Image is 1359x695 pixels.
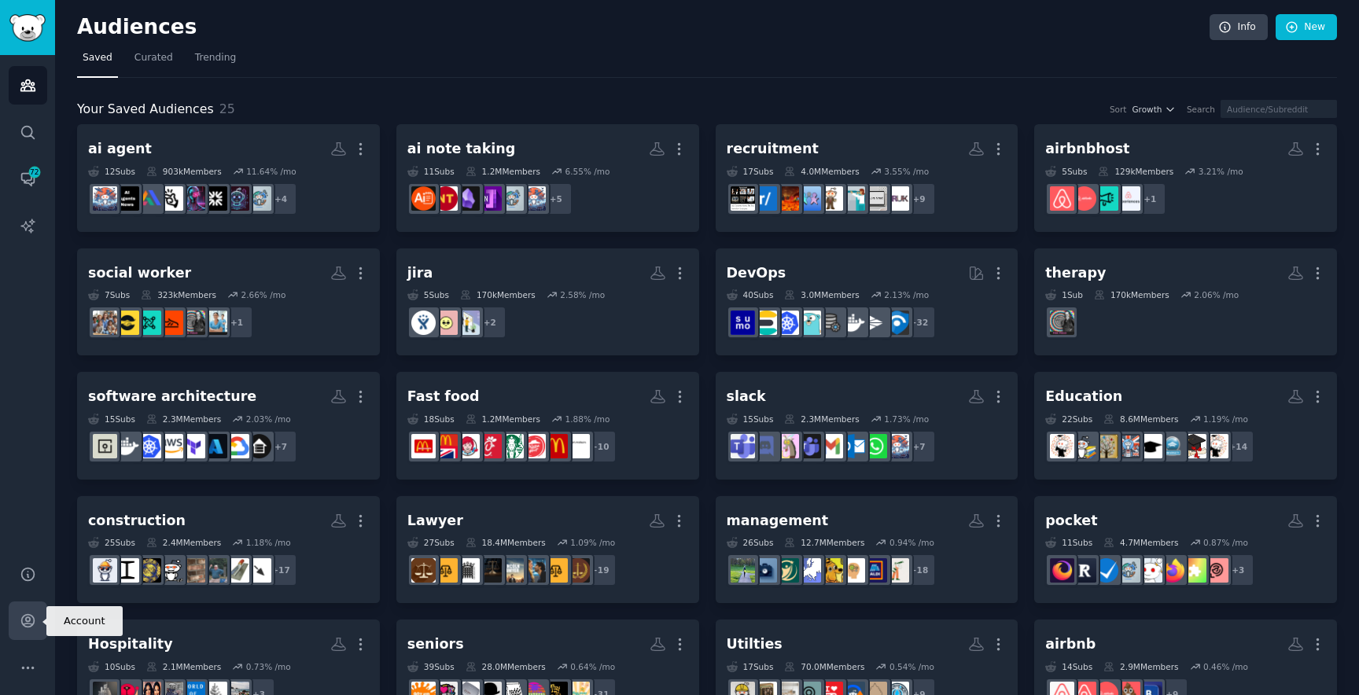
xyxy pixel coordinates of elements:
div: Lawyer [407,511,463,531]
img: elasticsearch [753,311,777,335]
div: airbnbhost [1045,139,1129,159]
img: Outlook [841,434,865,458]
div: 0.54 % /mo [889,661,934,672]
img: GummySearch logo [9,14,46,42]
div: 2.66 % /mo [241,289,285,300]
div: 1.2M Members [466,414,540,425]
div: 3.21 % /mo [1199,166,1243,177]
img: AzureSentinel [885,311,909,335]
div: + 2 [473,306,506,339]
div: Utilties [727,634,783,654]
div: 8.6M Members [1103,414,1178,425]
div: 5 Sub s [407,289,449,300]
img: ChickFilAforSoCal [565,434,590,458]
img: Terraform [181,434,205,458]
div: therapy [1045,263,1106,283]
a: ai note taking11Subs1.2MMembers6.55% /mo+5AI_AgentsProductivityGeeksOneNoteObsidianMDNoteTakingAi... [396,124,699,232]
img: Aldi_employees [863,558,887,583]
img: PhdProductivity [1204,558,1228,583]
div: Fast food [407,387,480,406]
div: + 14 [1221,430,1254,463]
img: OneNote [477,186,502,211]
img: AI_Agents [885,434,909,458]
img: MozillaFirefox [1160,558,1184,583]
div: + 19 [584,553,617,587]
img: Concrete [203,558,227,583]
img: pizzahutemployees [521,434,546,458]
div: 40 Sub s [727,289,774,300]
img: FamilyLaw [411,558,436,583]
img: dataengineering [819,311,843,335]
img: Professors [1072,434,1096,458]
img: StarbucksGW [499,434,524,458]
img: golang [797,311,821,335]
img: therapists [1050,311,1074,335]
div: + 32 [903,306,936,339]
img: ConstructionMNGT [93,558,117,583]
div: 0.64 % /mo [570,661,615,672]
a: Info [1210,14,1268,41]
img: therapists [181,311,205,335]
div: + 10 [584,430,617,463]
div: 17 Sub s [727,661,774,672]
img: AusLegal [433,558,458,583]
div: DevOps [727,263,786,283]
div: software architecture [88,387,256,406]
img: UniUK [1138,434,1162,458]
img: NoteTaking [433,186,458,211]
img: RecruitmentAgencies [753,186,777,211]
div: 1.73 % /mo [884,414,929,425]
img: Airbnb_experienceHost [1116,186,1140,211]
div: + 3 [1221,553,1254,587]
a: slack15Subs2.3MMembers1.73% /mo+7AI_AgentswhatsappOutlookGMailMicrosoftTeamsEDUDiscordDiscordRPMi... [716,372,1018,480]
div: ai note taking [407,139,516,159]
div: Hospitality [88,634,173,654]
div: construction [88,511,186,531]
img: docker [115,434,139,458]
div: 0.94 % /mo [889,537,934,548]
div: 12 Sub s [88,166,135,177]
img: Discord [775,434,799,458]
div: 1.09 % /mo [570,537,615,548]
img: ChickFilAWorkers [477,434,502,458]
div: 18.4M Members [466,537,546,548]
div: + 17 [264,553,297,587]
div: + 4 [264,182,297,215]
img: scrum [455,311,480,335]
img: AZURE [203,434,227,458]
img: nuclear [137,558,161,583]
div: 39 Sub s [407,661,455,672]
div: Education [1045,387,1122,406]
img: McDonaldsUK [433,434,458,458]
span: 72 [28,167,42,178]
img: kubernetes [775,311,799,335]
div: 12.7M Members [784,537,864,548]
img: Leadership [775,558,799,583]
img: JiraiKei [433,311,458,335]
img: TeachingUK [1116,434,1140,458]
div: airbnb [1045,634,1096,654]
img: GMail [819,434,843,458]
div: 129k Members [1098,166,1173,177]
span: Growth [1132,104,1162,115]
div: + 1 [220,306,253,339]
div: 15 Sub s [727,414,774,425]
div: 170k Members [460,289,536,300]
img: sumologic [731,311,755,335]
a: DevOps40Subs3.0MMembers2.13% /mo+32AzureSentinelcribldockerdataengineeringgolangkuberneteselastic... [716,248,1018,356]
img: airbnb_hosts [1050,186,1074,211]
div: + 7 [903,430,936,463]
img: hospitalsocialwork [159,311,183,335]
a: 72 [9,160,47,198]
a: Saved [77,46,118,78]
img: chrome_extensions [1182,558,1206,583]
img: docker [841,311,865,335]
h2: Audiences [77,15,1210,40]
img: googlecloud [225,434,249,458]
img: McDonalds [411,434,436,458]
span: 25 [219,101,235,116]
div: management [727,511,829,531]
div: 28.0M Members [466,661,546,672]
div: social worker [88,263,191,283]
img: recruiter [841,186,865,211]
